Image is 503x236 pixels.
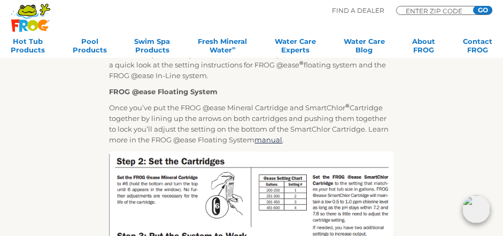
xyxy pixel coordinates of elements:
a: ContactFROG [463,37,492,58]
a: Water CareBlog [344,37,385,58]
a: AboutFROG [412,37,435,58]
a: Water CareExperts [275,37,316,58]
a: manual [254,135,282,144]
sup: ∞ [232,45,236,51]
a: PoolProducts [73,37,107,58]
strong: FROG @ease Floating System [109,87,218,96]
p: Find A Dealer [332,6,384,16]
p: Once you’ve put the FROG @ease Mineral Cartridge and SmartChlor Cartridge together by lining up t... [109,102,393,145]
sup: ® [345,103,350,109]
a: Fresh MineralWater∞ [198,37,247,58]
img: openIcon [462,195,490,223]
a: Swim SpaProducts [134,37,170,58]
input: GO [473,6,492,14]
sup: ® [299,60,304,66]
a: Hot TubProducts [11,37,45,58]
input: Zip Code Form [405,8,469,13]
